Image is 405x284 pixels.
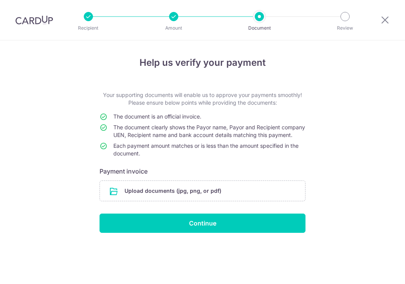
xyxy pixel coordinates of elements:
[100,56,305,70] h4: Help us verify your payment
[15,15,53,25] img: CardUp
[113,142,299,157] span: Each payment amount matches or is less than the amount specified in the document.
[100,180,305,201] div: Upload documents (jpg, png, or pdf)
[317,24,373,32] p: Review
[100,91,305,107] p: Your supporting documents will enable us to approve your payments smoothly! Please ensure below p...
[113,124,305,138] span: The document clearly shows the Payor name, Payor and Recipient company UEN, Recipient name and ba...
[60,24,117,32] p: Recipient
[100,167,305,176] h6: Payment invoice
[113,113,201,120] span: The document is an official invoice.
[100,214,305,233] input: Continue
[145,24,202,32] p: Amount
[231,24,288,32] p: Document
